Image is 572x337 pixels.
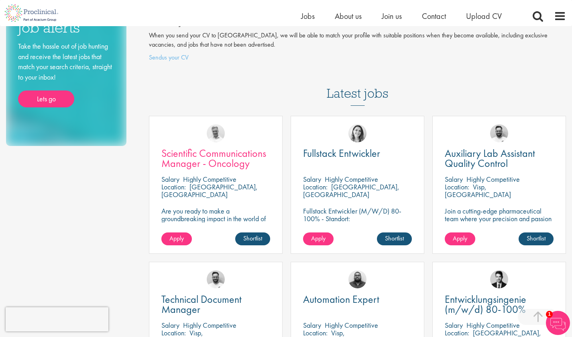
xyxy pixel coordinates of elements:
a: Apply [303,232,334,245]
img: Ashley Bennett [348,270,366,288]
span: Salary [445,175,463,184]
img: Emile De Beer [490,124,508,142]
span: Auxiliary Lab Assistant Quality Control [445,146,535,170]
div: Take the hassle out of job hunting and receive the latest jobs that match your search criteria, s... [18,41,114,107]
span: Technical Document Manager [161,292,242,316]
iframe: reCAPTCHA [6,307,108,331]
span: 1 [546,311,553,318]
span: Fullstack Entwickler [303,146,380,160]
span: Apply [169,234,184,242]
img: Emile De Beer [207,270,225,288]
a: Technical Document Manager [161,294,270,314]
a: Shortlist [377,232,412,245]
span: Apply [453,234,467,242]
a: Apply [445,232,475,245]
a: Join us [382,11,402,21]
p: Fullstack Entwickler (M/W/D) 80-100% - Standort: [GEOGRAPHIC_DATA], [GEOGRAPHIC_DATA] - Arbeitsze... [303,207,412,245]
span: Location: [445,182,469,191]
h3: Grow your career in life sciences [149,16,566,27]
h3: Latest jobs [327,66,389,106]
span: Automation Expert [303,292,379,306]
span: Salary [445,321,463,330]
img: Thomas Wenig [490,270,508,288]
h3: Sign up for job alerts [18,4,114,35]
img: Joshua Bye [207,124,225,142]
a: Scientific Communications Manager - Oncology [161,148,270,168]
span: Location: [161,182,186,191]
span: Salary [303,175,321,184]
p: Highly Competitive [466,321,520,330]
a: Entwicklungsingenie (m/w/d) 80-100% [445,294,554,314]
a: Apply [161,232,192,245]
span: Salary [161,321,179,330]
a: About us [335,11,362,21]
p: [GEOGRAPHIC_DATA], [GEOGRAPHIC_DATA] [303,182,399,199]
span: Apply [311,234,326,242]
p: Highly Competitive [325,321,378,330]
p: When you send your CV to [GEOGRAPHIC_DATA], we will be able to match your profile with suitable p... [149,31,566,49]
a: Automation Expert [303,294,412,304]
a: Shortlist [235,232,270,245]
a: Contact [422,11,446,21]
span: Scientific Communications Manager - Oncology [161,146,266,170]
a: Fullstack Entwickler [303,148,412,158]
img: Nur Ergiydiren [348,124,366,142]
p: Are you ready to make a groundbreaking impact in the world of biotechnology? Join a growing compa... [161,207,270,245]
p: Visp, [GEOGRAPHIC_DATA] [445,182,511,199]
a: Upload CV [466,11,502,21]
p: Highly Competitive [183,175,236,184]
p: Highly Competitive [183,321,236,330]
a: Jobs [301,11,315,21]
p: Highly Competitive [466,175,520,184]
a: Lets go [18,90,74,107]
a: Auxiliary Lab Assistant Quality Control [445,148,554,168]
p: Join a cutting-edge pharmaceutical team where your precision and passion for quality will help sh... [445,207,554,238]
a: Sendus your CV [149,53,189,62]
a: Shortlist [519,232,554,245]
span: Location: [303,182,328,191]
p: [GEOGRAPHIC_DATA], [GEOGRAPHIC_DATA] [161,182,258,199]
span: Salary [303,321,321,330]
p: Highly Competitive [325,175,378,184]
span: Entwicklungsingenie (m/w/d) 80-100% [445,292,526,316]
img: Chatbot [546,311,570,335]
span: Salary [161,175,179,184]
